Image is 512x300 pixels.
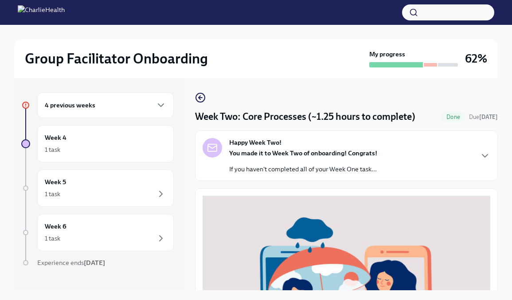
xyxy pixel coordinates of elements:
[84,259,105,267] strong: [DATE]
[465,51,487,67] h3: 62%
[469,114,498,120] span: Due
[195,110,415,123] h4: Week Two: Core Processes (~1.25 hours to complete)
[229,149,377,157] strong: You made it to Week Two of onboarding! Congrats!
[369,50,405,59] strong: My progress
[229,138,281,147] strong: Happy Week Two!
[45,100,95,110] h6: 4 previous weeks
[45,177,66,187] h6: Week 5
[37,259,105,267] span: Experience ends
[45,234,60,243] div: 1 task
[21,125,174,162] a: Week 41 task
[441,114,465,120] span: Done
[229,165,377,174] p: If you haven't completed all of your Week One task...
[45,145,60,154] div: 1 task
[37,92,174,118] div: 4 previous weeks
[21,170,174,207] a: Week 51 task
[45,221,66,231] h6: Week 6
[18,5,65,20] img: CharlieHealth
[25,50,208,67] h2: Group Facilitator Onboarding
[479,114,498,120] strong: [DATE]
[45,133,66,142] h6: Week 4
[469,113,498,121] span: September 16th, 2025 10:00
[45,189,60,198] div: 1 task
[21,214,174,251] a: Week 61 task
